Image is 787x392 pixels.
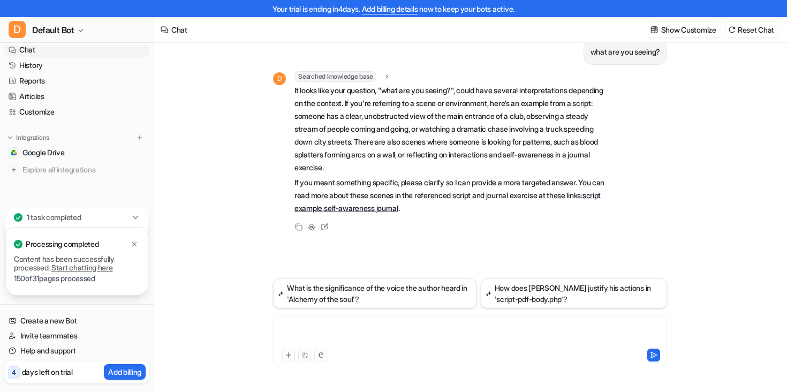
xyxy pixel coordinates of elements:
[171,24,187,35] div: Chat
[9,21,26,38] span: D
[4,162,149,177] a: Explore all integrations
[4,313,149,328] a: Create a new Bot
[27,212,81,223] p: 1 task completed
[4,132,52,143] button: Integrations
[14,274,140,283] p: 150 of 31 pages processed
[4,58,149,73] a: History
[12,368,16,378] p: 4
[661,24,716,35] p: Show Customize
[4,328,149,343] a: Invite teammates
[22,366,73,378] p: days left on trial
[4,42,149,57] a: Chat
[4,343,149,358] a: Help and support
[14,255,140,272] p: Content has been successfully processed.
[51,263,113,272] a: Start chatting here
[4,145,149,160] a: Google DriveGoogle Drive
[294,176,608,215] p: If you meant something specific, please clarify so I can provide a more targeted answer. You can ...
[32,22,74,37] span: Default Bot
[26,239,99,250] p: Processing completed
[9,164,19,175] img: explore all integrations
[136,134,143,141] img: menu_add.svg
[362,4,418,13] a: Add billing details
[4,73,149,88] a: Reports
[273,72,286,85] span: D
[294,191,601,213] a: script example
[16,133,49,142] p: Integrations
[324,203,398,213] a: self-awareness journal
[481,278,667,308] button: How does [PERSON_NAME] justify his actions in 'script-pdf-body.php'?
[728,26,736,34] img: reset
[591,46,660,58] p: what are you seeing?
[6,134,14,141] img: expand menu
[294,84,608,174] p: It looks like your question, "what are you seeing?", could have several interpretations depending...
[4,89,149,104] a: Articles
[273,278,476,308] button: What is the significance of the voice the author heard in 'Alchemy of the soul'?
[11,149,17,156] img: Google Drive
[650,26,658,34] img: customize
[725,22,778,37] button: Reset Chat
[647,22,721,37] button: Show Customize
[4,104,149,119] a: Customize
[104,364,146,380] button: Add billing
[22,161,145,178] span: Explore all integrations
[22,147,65,158] span: Google Drive
[108,366,141,378] p: Add billing
[294,71,376,82] span: Searched knowledge base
